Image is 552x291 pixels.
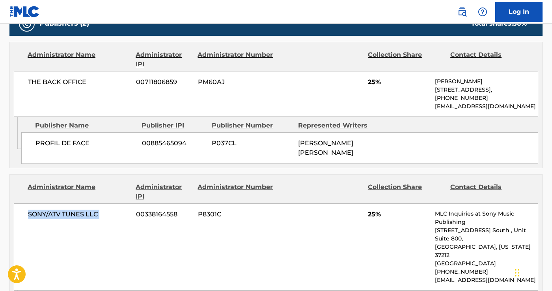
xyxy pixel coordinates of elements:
[435,226,538,243] p: [STREET_ADDRESS] South , Unit Suite 800,
[9,6,40,17] img: MLC Logo
[368,182,444,201] div: Collection Share
[478,7,487,17] img: help
[136,210,192,219] span: 00338164558
[28,77,130,87] span: THE BACK OFFICE
[142,121,206,130] div: Publisher IPI
[28,182,130,201] div: Administrator Name
[198,182,274,201] div: Administrator Number
[142,139,206,148] span: 00885465094
[435,276,538,284] p: [EMAIL_ADDRESS][DOMAIN_NAME]
[495,2,543,22] a: Log In
[212,139,292,148] span: P037CL
[435,94,538,102] p: [PHONE_NUMBER]
[435,268,538,276] p: [PHONE_NUMBER]
[212,121,292,130] div: Publisher Number
[198,50,274,69] div: Administrator Number
[435,102,538,111] p: [EMAIL_ADDRESS][DOMAIN_NAME]
[513,253,552,291] iframe: Chat Widget
[28,210,130,219] span: SONY/ATV TUNES LLC
[368,210,429,219] span: 25%
[298,139,353,156] span: [PERSON_NAME] [PERSON_NAME]
[28,50,130,69] div: Administrator Name
[435,259,538,268] p: [GEOGRAPHIC_DATA]
[198,210,274,219] span: P8301C
[435,210,538,226] p: MLC Inquiries at Sony Music Publishing
[298,121,379,130] div: Represented Writers
[368,77,429,87] span: 25%
[515,261,520,285] div: Drag
[136,77,192,87] span: 00711806859
[198,77,274,87] span: PM60AJ
[457,7,467,17] img: search
[136,182,192,201] div: Administrator IPI
[475,4,490,20] div: Help
[136,50,192,69] div: Administrator IPI
[450,50,527,69] div: Contact Details
[435,77,538,86] p: [PERSON_NAME]
[435,86,538,94] p: [STREET_ADDRESS],
[450,182,527,201] div: Contact Details
[454,4,470,20] a: Public Search
[35,121,136,130] div: Publisher Name
[368,50,444,69] div: Collection Share
[435,243,538,259] p: [GEOGRAPHIC_DATA], [US_STATE] 37212
[35,139,136,148] span: PROFIL DE FACE
[513,20,527,27] span: 50 %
